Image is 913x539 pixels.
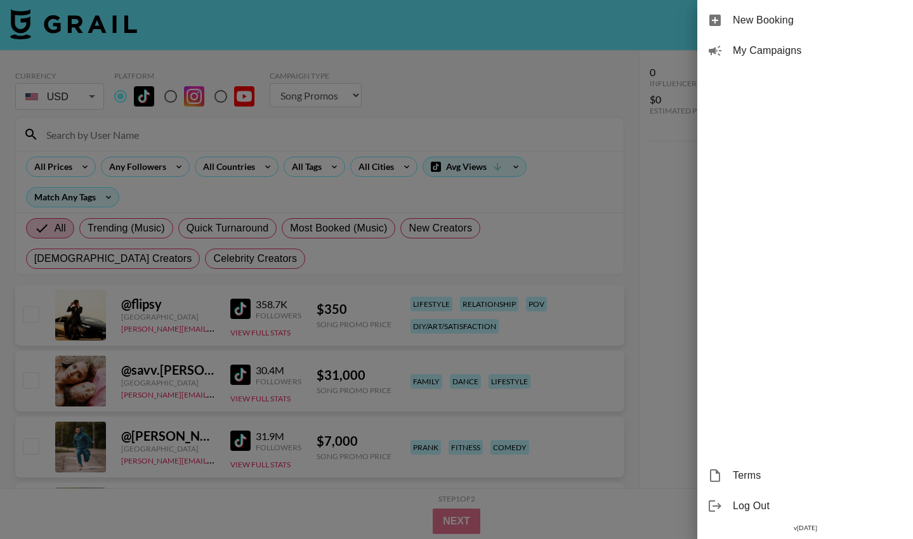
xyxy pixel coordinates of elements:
span: New Booking [733,13,903,28]
iframe: Drift Widget Chat Controller [850,476,898,524]
span: Terms [733,468,903,483]
div: Log Out [697,491,913,521]
span: My Campaigns [733,43,903,58]
div: New Booking [697,5,913,36]
div: v [DATE] [697,521,913,535]
span: Log Out [733,498,903,514]
div: Terms [697,460,913,491]
div: My Campaigns [697,36,913,66]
